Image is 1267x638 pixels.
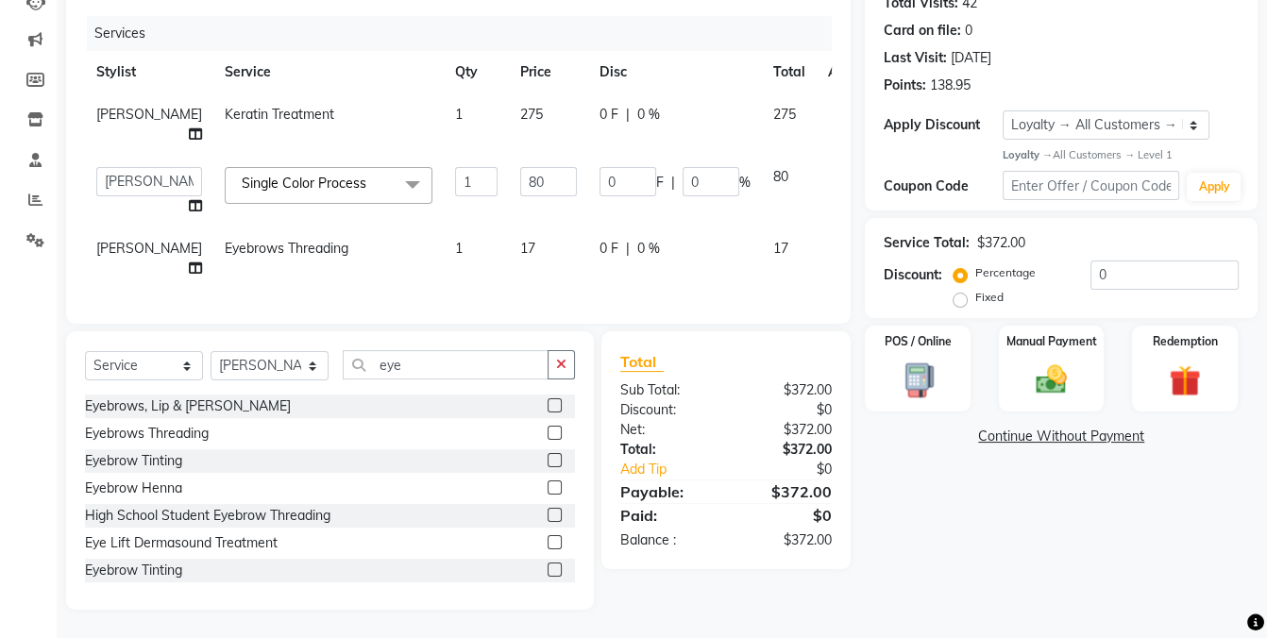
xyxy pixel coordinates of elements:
button: Apply [1187,173,1241,201]
div: Eyebrow Tinting [85,451,182,471]
th: Total [762,51,817,93]
a: Continue Without Payment [869,427,1254,446]
div: [DATE] [951,48,991,68]
div: $0 [726,400,846,420]
div: Eyebrow Henna [85,478,182,498]
label: Manual Payment [1005,333,1096,350]
span: Total [620,352,664,372]
th: Qty [444,51,509,93]
span: 0 % [637,239,660,259]
a: x [366,175,375,192]
div: Sub Total: [606,380,726,400]
div: All Customers → Level 1 [1003,147,1239,163]
div: 0 [965,21,972,41]
span: F [656,173,664,193]
div: Service Total: [884,233,970,253]
span: 1 [455,106,463,123]
div: $372.00 [726,420,846,440]
div: Eyebrows, Lip & [PERSON_NAME] [85,396,291,416]
input: Search or Scan [343,350,549,379]
img: _gift.svg [1159,361,1210,400]
th: Price [509,51,588,93]
div: Eye Lift Dermasound Treatment [85,533,278,553]
div: Discount: [884,265,942,285]
div: $372.00 [977,233,1025,253]
div: $372.00 [726,480,846,503]
span: [PERSON_NAME] [96,106,202,123]
th: Action [817,51,879,93]
span: Keratin Treatment [225,106,334,123]
label: POS / Online [885,333,952,350]
span: % [739,173,751,193]
span: Single Color Process [242,175,366,192]
div: 138.95 [930,76,971,95]
span: 17 [773,240,788,257]
input: Enter Offer / Coupon Code [1003,171,1180,200]
span: | [626,239,630,259]
div: $372.00 [726,380,846,400]
div: Discount: [606,400,726,420]
div: Balance : [606,530,726,550]
div: $0 [746,460,846,479]
span: | [626,105,630,125]
img: _cash.svg [1026,361,1077,397]
th: Stylist [85,51,213,93]
label: Percentage [975,264,1036,281]
div: Paid: [606,504,726,527]
span: 0 F [600,239,618,259]
span: 275 [773,106,796,123]
div: Card on file: [884,21,961,41]
div: Last Visit: [884,48,947,68]
label: Fixed [975,289,1004,306]
div: $372.00 [726,440,846,460]
div: $372.00 [726,530,846,550]
div: Points: [884,76,926,95]
div: Eyebrows Threading [85,424,209,444]
strong: Loyalty → [1003,148,1053,161]
div: Net: [606,420,726,440]
a: Add Tip [606,460,746,479]
span: 80 [773,168,788,185]
div: Services [87,16,846,51]
div: Total: [606,440,726,460]
img: _pos-terminal.svg [892,361,943,399]
th: Disc [588,51,762,93]
span: 0 F [600,105,618,125]
span: | [671,173,675,193]
div: $0 [726,504,846,527]
div: Coupon Code [884,176,1002,196]
div: Eyebrow Tinting [85,561,182,580]
div: High School Student Eyebrow Threading [85,506,330,526]
span: 17 [520,240,535,257]
span: 275 [520,106,543,123]
div: Apply Discount [884,115,1002,135]
div: Payable: [606,480,726,503]
th: Service [213,51,444,93]
span: 0 % [637,105,660,125]
span: [PERSON_NAME] [96,240,202,257]
span: Eyebrows Threading [225,240,348,257]
label: Redemption [1152,333,1217,350]
span: 1 [455,240,463,257]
